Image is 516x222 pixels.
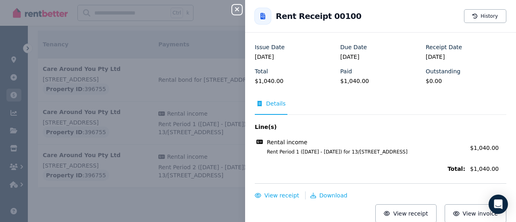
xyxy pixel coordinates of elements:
[276,10,361,22] h2: Rent Receipt 00100
[463,210,498,217] span: View invoice
[340,53,421,61] legend: [DATE]
[426,43,462,51] label: Receipt Date
[255,67,268,75] label: Total
[255,165,465,173] span: Total:
[255,123,465,131] span: Line(s)
[267,138,307,146] span: Rental income
[426,67,460,75] label: Outstanding
[255,43,285,51] label: Issue Date
[255,191,299,199] button: View receipt
[255,100,506,115] nav: Tabs
[340,77,421,85] legend: $1,040.00
[310,191,347,199] button: Download
[264,192,299,199] span: View receipt
[255,53,335,61] legend: [DATE]
[393,210,428,217] span: View receipt
[266,100,286,108] span: Details
[426,53,506,61] legend: [DATE]
[470,165,506,173] span: $1,040.00
[340,67,352,75] label: Paid
[489,195,508,214] div: Open Intercom Messenger
[255,77,335,85] legend: $1,040.00
[319,192,347,199] span: Download
[464,9,506,23] button: History
[257,149,465,155] span: Rent Period 1 ([DATE] - [DATE]) for 13/[STREET_ADDRESS]
[470,145,499,151] span: $1,040.00
[340,43,367,51] label: Due Date
[426,77,506,85] legend: $0.00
